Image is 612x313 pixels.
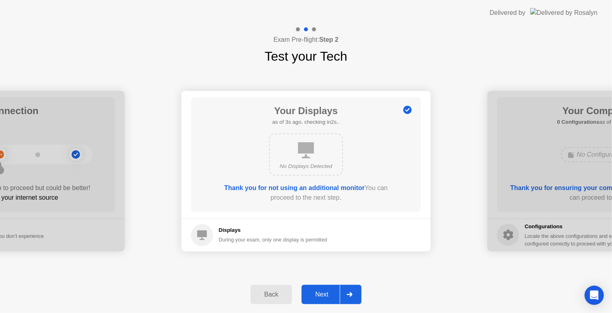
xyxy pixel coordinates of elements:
div: No Displays Detected [276,162,336,170]
h5: as of 3s ago, checking in2s.. [272,118,339,126]
button: Back [251,285,292,304]
div: Back [253,291,290,298]
h1: Test your Tech [265,47,347,66]
h1: Your Displays [272,104,339,118]
b: Step 2 [319,36,339,43]
div: Delivered by [490,8,526,18]
img: Delivered by Rosalyn [530,8,598,17]
b: Thank you for not using an additional monitor [224,184,365,191]
button: Next [302,285,361,304]
div: Open Intercom Messenger [585,286,604,305]
h5: Displays [219,226,327,234]
div: Next [304,291,340,298]
div: You can proceed to the next step. [214,183,398,203]
h4: Exam Pre-flight: [273,35,339,45]
div: During your exam, only one display is permitted [219,236,327,243]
